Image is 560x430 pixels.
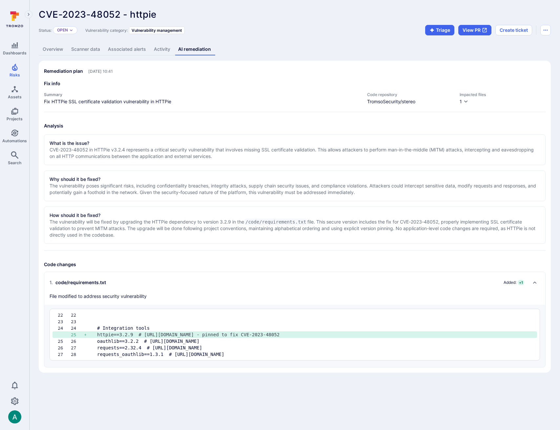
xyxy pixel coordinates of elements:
[460,92,546,97] span: Impacted files
[367,98,453,105] span: TromsoSecurity/stereo
[39,9,156,20] span: CVE-2023-48052 - httpie
[8,94,22,99] span: Assets
[44,261,546,268] h3: Code changes
[150,43,174,55] a: Activity
[58,325,71,331] div: 24
[58,351,71,358] div: 27
[3,50,27,55] span: Dashboards
[69,28,73,32] button: Expand dropdown
[71,351,84,358] div: 28
[71,325,84,331] div: 24
[460,98,468,105] button: 1
[97,338,532,344] pre: oauthlib==3.2.2 # [URL][DOMAIN_NAME]
[518,280,524,285] span: + 1
[39,28,52,33] span: Status:
[71,312,84,318] div: 22
[57,28,68,33] button: Open
[104,43,150,55] a: Associated alerts
[50,293,147,300] p: File modified to address security vulnerability
[58,344,71,351] div: 26
[44,80,546,87] h3: Fix info
[425,25,454,35] button: Triage
[50,219,540,238] p: The vulnerability will be fixed by upgrading the HTTPie dependency to version 3.2.9 in the file. ...
[504,280,516,285] span: Added:
[458,25,491,35] button: View PR
[71,318,84,325] div: 23
[50,147,540,160] p: CVE-2023-48052 in HTTPie v3.2.4 represents a critical security vulnerability that involves missin...
[39,43,551,55] div: Vulnerability tabs
[460,98,462,105] div: 1
[44,98,361,105] span: Fix HTTPie SSL certificate validation vulnerability in HTTPie
[44,123,546,129] h3: Analysis
[495,25,532,35] button: Create ticket
[8,160,21,165] span: Search
[58,312,71,318] div: 22
[44,68,83,74] h2: Remediation plan
[71,331,84,338] div: 25
[26,12,31,17] i: Expand navigation menu
[174,43,215,55] a: AI remediation
[97,351,532,358] pre: requests_oauthlib==1.3.1 # [URL][DOMAIN_NAME]
[2,138,27,143] span: Automations
[97,331,532,338] pre: httpie==3.2.9 # [URL][DOMAIN_NAME] - pinned to fix CVE-2023-48052
[71,344,84,351] div: 27
[540,25,551,35] button: Options menu
[50,212,100,219] h2: How should it be fixed?
[367,92,453,97] span: Code repository
[8,410,21,423] div: Arjan Dehar
[97,344,532,351] pre: requests==2.32.4 # [URL][DOMAIN_NAME]
[71,338,84,344] div: 26
[50,176,100,183] h2: Why should it be fixed?
[7,116,23,121] span: Projects
[85,28,128,33] span: Vulnerability category:
[50,279,106,286] div: code/requirements.txt
[50,183,540,196] p: The vulnerability poses significant risks, including confidentiality breaches, integrity attacks,...
[44,92,361,97] h4: Summary
[58,338,71,344] div: 25
[44,272,545,305] div: Collapse
[39,43,67,55] a: Overview
[67,43,104,55] a: Scanner data
[84,331,97,338] div: +
[97,325,532,331] pre: # Integration tools
[50,140,89,147] h2: What is the issue?
[129,27,185,34] div: Vulnerability management
[25,10,32,18] button: Expand navigation menu
[8,410,21,423] img: ACg8ocLSa5mPYBaXNx3eFu_EmspyJX0laNWN7cXOFirfQ7srZveEpg=s96-c
[50,279,53,286] span: 1 .
[10,72,20,77] span: Risks
[58,318,71,325] div: 23
[88,69,113,74] span: Only visible to Tromzo users
[244,219,307,225] code: /code/requirements.txt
